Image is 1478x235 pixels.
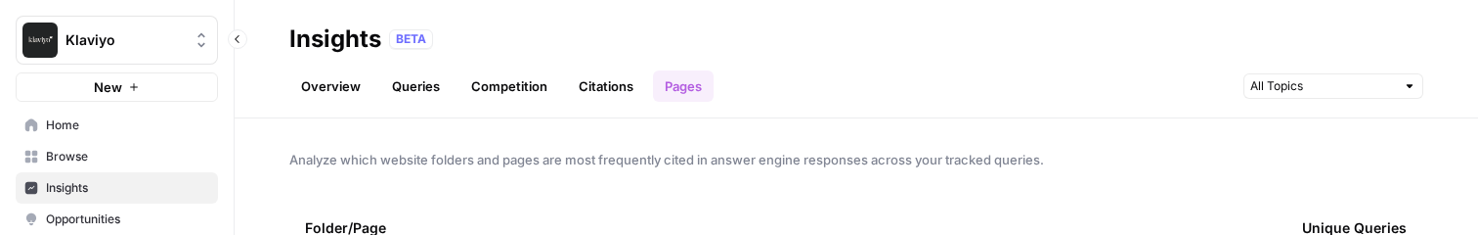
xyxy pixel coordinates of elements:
[1250,76,1395,96] input: All Topics
[16,72,218,102] button: New
[289,23,381,55] div: Insights
[289,70,372,102] a: Overview
[289,150,1423,169] span: Analyze which website folders and pages are most frequently cited in answer engine responses acro...
[459,70,559,102] a: Competition
[16,172,218,204] a: Insights
[16,204,218,235] a: Opportunities
[46,117,209,134] span: Home
[653,70,714,102] a: Pages
[46,179,209,197] span: Insights
[65,30,184,50] span: Klaviyo
[380,70,452,102] a: Queries
[16,16,218,65] button: Workspace: Klaviyo
[389,29,433,49] div: BETA
[22,23,58,58] img: Klaviyo Logo
[46,148,209,165] span: Browse
[94,77,122,97] span: New
[16,141,218,172] a: Browse
[46,211,209,228] span: Opportunities
[567,70,645,102] a: Citations
[16,110,218,141] a: Home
